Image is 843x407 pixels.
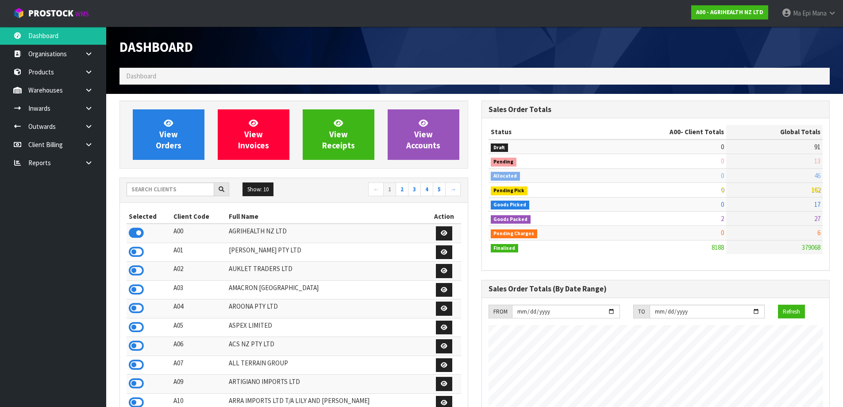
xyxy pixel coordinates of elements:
span: Goods Packed [491,215,531,224]
span: 27 [814,214,820,223]
th: Selected [127,209,171,224]
td: A02 [171,262,227,281]
span: View Accounts [406,118,440,151]
td: A03 [171,280,227,299]
span: 0 [721,200,724,209]
span: 6 [817,229,820,237]
img: cube-alt.png [13,8,24,19]
span: Pending [491,158,517,167]
span: 91 [814,143,820,151]
div: TO [633,305,650,319]
span: 8188 [712,243,724,252]
span: 162 [811,186,820,194]
span: Ma Epi [793,9,811,17]
td: A05 [171,318,227,337]
a: ViewAccounts [388,109,459,160]
th: - Client Totals [599,125,726,139]
th: Client Code [171,209,227,224]
td: A09 [171,375,227,394]
td: ARTIGIANO IMPORTS LTD [227,375,427,394]
span: 0 [721,171,724,180]
td: AMACRON [GEOGRAPHIC_DATA] [227,280,427,299]
td: [PERSON_NAME] PTY LTD [227,243,427,262]
td: A01 [171,243,227,262]
span: 46 [814,171,820,180]
span: Finalised [491,244,519,253]
a: 3 [408,182,421,197]
a: → [445,182,461,197]
span: Pending Charges [491,229,538,238]
nav: Page navigation [300,182,461,198]
span: 0 [721,143,724,151]
td: AUKLET TRADERS LTD [227,262,427,281]
span: 379068 [802,243,820,252]
a: ← [368,182,384,197]
button: Refresh [778,305,805,319]
th: Status [489,125,599,139]
button: Show: 10 [243,182,273,197]
a: 1 [383,182,396,197]
a: 4 [420,182,433,197]
td: AROONA PTY LTD [227,299,427,318]
td: A06 [171,337,227,356]
input: Search clients [127,182,214,196]
td: ACS NZ PTY LTD [227,337,427,356]
td: ASPEX LIMITED [227,318,427,337]
span: 0 [721,157,724,165]
a: ViewInvoices [218,109,289,160]
span: Dashboard [119,39,193,55]
td: A04 [171,299,227,318]
th: Global Totals [726,125,823,139]
td: AGRIHEALTH NZ LTD [227,224,427,243]
span: Pending Pick [491,186,528,195]
span: Allocated [491,172,520,181]
h3: Sales Order Totals (By Date Range) [489,285,823,293]
th: Action [427,209,461,224]
span: ProStock [28,8,73,19]
strong: A00 - AGRIHEALTH NZ LTD [696,8,763,16]
span: Draft [491,143,508,152]
span: 2 [721,214,724,223]
h3: Sales Order Totals [489,105,823,114]
span: Goods Picked [491,201,530,209]
a: A00 - AGRIHEALTH NZ LTD [691,5,768,19]
a: ViewReceipts [303,109,374,160]
span: View Orders [156,118,181,151]
td: A07 [171,356,227,375]
a: 5 [433,182,446,197]
td: ALL TERRAIN GROUP [227,356,427,375]
span: Dashboard [126,72,156,80]
span: View Receipts [322,118,355,151]
a: 2 [396,182,408,197]
td: A00 [171,224,227,243]
div: FROM [489,305,512,319]
th: Full Name [227,209,427,224]
span: 0 [721,229,724,237]
span: 0 [721,186,724,194]
span: 17 [814,200,820,209]
a: ViewOrders [133,109,204,160]
span: A00 [670,128,681,136]
span: 13 [814,157,820,165]
span: Mana [812,9,827,17]
span: View Invoices [238,118,269,151]
small: WMS [75,10,89,18]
